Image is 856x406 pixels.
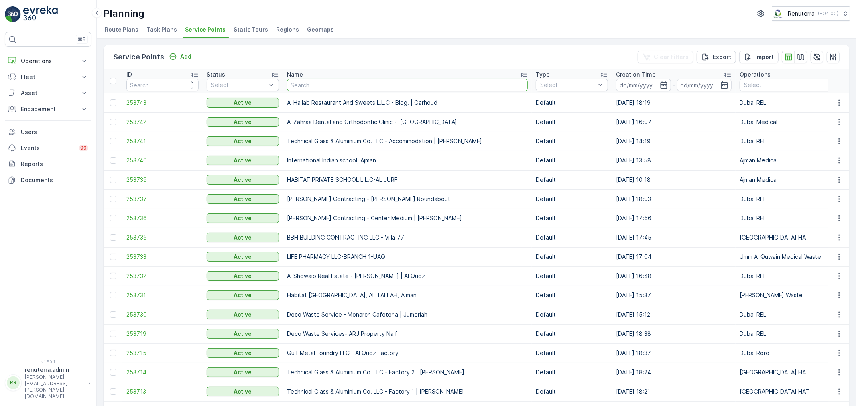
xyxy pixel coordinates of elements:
[207,175,279,185] button: Active
[185,26,226,34] span: Service Points
[287,71,303,79] p: Name
[287,176,528,184] p: HABITAT PRIVATE SCHOOL L.L.C-AL JURF
[287,118,528,126] p: Al Zahraa Dental and Orthodontic Clinic - [GEOGRAPHIC_DATA]
[207,310,279,319] button: Active
[126,71,132,79] p: ID
[638,51,693,63] button: Clear Filters
[5,6,21,22] img: logo
[21,73,75,81] p: Fleet
[536,195,608,203] p: Default
[7,376,20,389] div: RR
[5,101,91,117] button: Engagement
[25,366,85,374] p: renuterra.admin
[612,151,736,170] td: [DATE] 13:58
[23,6,58,22] img: logo_light-DOdMpM7g.png
[234,388,252,396] p: Active
[126,118,199,126] span: 253742
[536,137,608,145] p: Default
[21,144,74,152] p: Events
[126,272,199,280] a: 253732
[207,213,279,223] button: Active
[536,330,608,338] p: Default
[110,273,116,279] div: Toggle Row Selected
[126,176,199,184] span: 253739
[287,291,528,299] p: Habitat [GEOGRAPHIC_DATA], AL TALLAH, Ajman
[78,36,86,43] p: ⌘B
[740,71,771,79] p: Operations
[612,266,736,286] td: [DATE] 16:48
[536,156,608,164] p: Default
[536,176,608,184] p: Default
[180,53,191,61] p: Add
[110,215,116,221] div: Toggle Row Selected
[126,233,199,242] a: 253735
[818,10,838,17] p: ( +04:00 )
[126,79,199,91] input: Search
[287,99,528,107] p: Al Hallab Restaurant And Sweets L.L.C - Bldg. | Garhoud
[166,52,195,61] button: Add
[234,368,252,376] p: Active
[739,51,779,63] button: Import
[21,57,75,65] p: Operations
[234,26,268,34] span: Static Tours
[126,330,199,338] a: 253719
[536,233,608,242] p: Default
[234,311,252,319] p: Active
[234,272,252,280] p: Active
[207,329,279,339] button: Active
[616,79,671,91] input: dd/mm/yyyy
[772,9,785,18] img: Screenshot_2024-07-26_at_13.33.01.png
[110,99,116,106] div: Toggle Row Selected
[110,292,116,298] div: Toggle Row Selected
[21,128,88,136] p: Users
[287,137,528,145] p: Technical Glass & Aluminium Co. LLC - Accommodation | [PERSON_NAME]
[21,160,88,168] p: Reports
[234,137,252,145] p: Active
[788,10,815,18] p: Renuterra
[126,195,199,203] a: 253737
[287,272,528,280] p: Al Showaib Real Estate - [PERSON_NAME] | Al Quoz
[287,368,528,376] p: Technical Glass & Aluminium Co. LLC - Factory 2 | [PERSON_NAME]
[126,156,199,164] span: 253740
[5,366,91,400] button: RRrenuterra.admin[PERSON_NAME][EMAIL_ADDRESS][PERSON_NAME][DOMAIN_NAME]
[110,350,116,356] div: Toggle Row Selected
[536,118,608,126] p: Default
[234,349,252,357] p: Active
[234,99,252,107] p: Active
[126,311,199,319] span: 253730
[5,85,91,101] button: Asset
[536,71,550,79] p: Type
[612,228,736,247] td: [DATE] 17:45
[536,99,608,107] p: Default
[772,6,850,21] button: Renuterra(+04:00)
[110,119,116,125] div: Toggle Row Selected
[536,291,608,299] p: Default
[105,26,138,34] span: Route Plans
[612,93,736,112] td: [DATE] 18:19
[146,26,177,34] span: Task Plans
[126,349,199,357] a: 253715
[21,89,75,97] p: Asset
[234,176,252,184] p: Active
[287,156,528,164] p: International Indian school, Ajman
[5,69,91,85] button: Fleet
[540,81,596,89] p: Select
[536,388,608,396] p: Default
[80,145,87,151] p: 99
[126,99,199,107] a: 253743
[207,71,225,79] p: Status
[207,136,279,146] button: Active
[207,252,279,262] button: Active
[126,214,199,222] span: 253736
[5,140,91,156] a: Events99
[126,388,199,396] span: 253713
[654,53,689,61] p: Clear Filters
[113,51,164,63] p: Service Points
[5,156,91,172] a: Reports
[126,253,199,261] a: 253733
[287,311,528,319] p: Deco Waste Service - Monarch Cafeteria | Jumeriah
